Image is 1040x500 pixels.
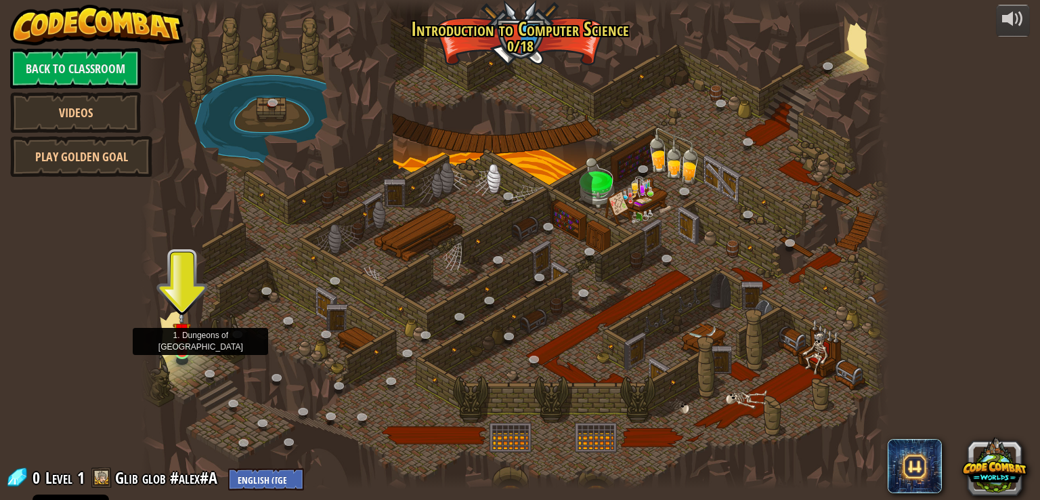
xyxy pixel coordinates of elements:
a: Videos [10,92,141,133]
img: level-banner-unstarted.png [173,310,191,353]
button: Adjust volume [996,5,1030,37]
span: 0 [32,467,44,488]
a: Play Golden Goal [10,136,152,177]
span: 1 [77,467,85,488]
img: CodeCombat - Learn how to code by playing a game [10,5,183,45]
span: Level [45,467,72,489]
a: Back to Classroom [10,48,141,89]
a: Glib glob #alex#A [115,467,221,488]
